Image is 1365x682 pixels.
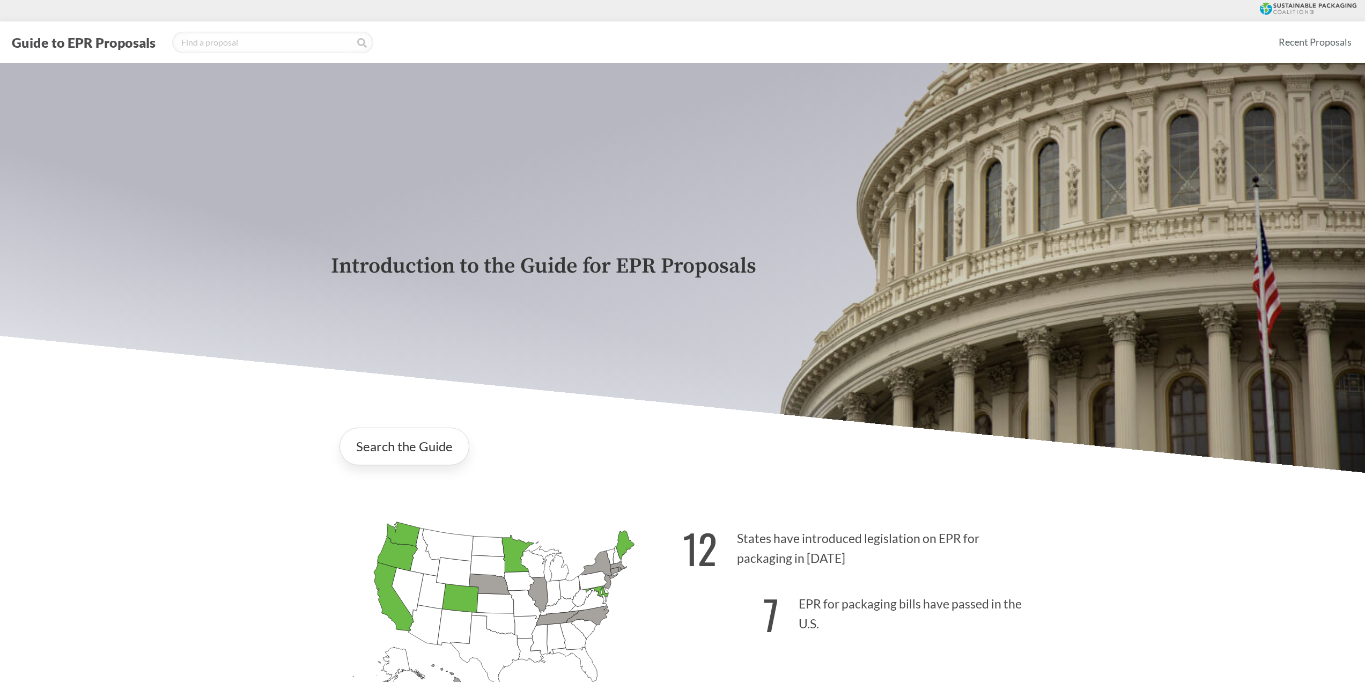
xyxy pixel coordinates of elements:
[9,34,159,51] button: Guide to EPR Proposals
[683,512,1035,578] p: States have introduced legislation on EPR for packaging in [DATE]
[172,32,373,53] input: Find a proposal
[1274,30,1356,54] a: Recent Proposals
[331,254,1035,278] p: Introduction to the Guide for EPR Proposals
[683,578,1035,644] p: EPR for packaging bills have passed in the U.S.
[340,428,469,465] a: Search the Guide
[763,584,779,644] strong: 7
[683,518,717,578] strong: 12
